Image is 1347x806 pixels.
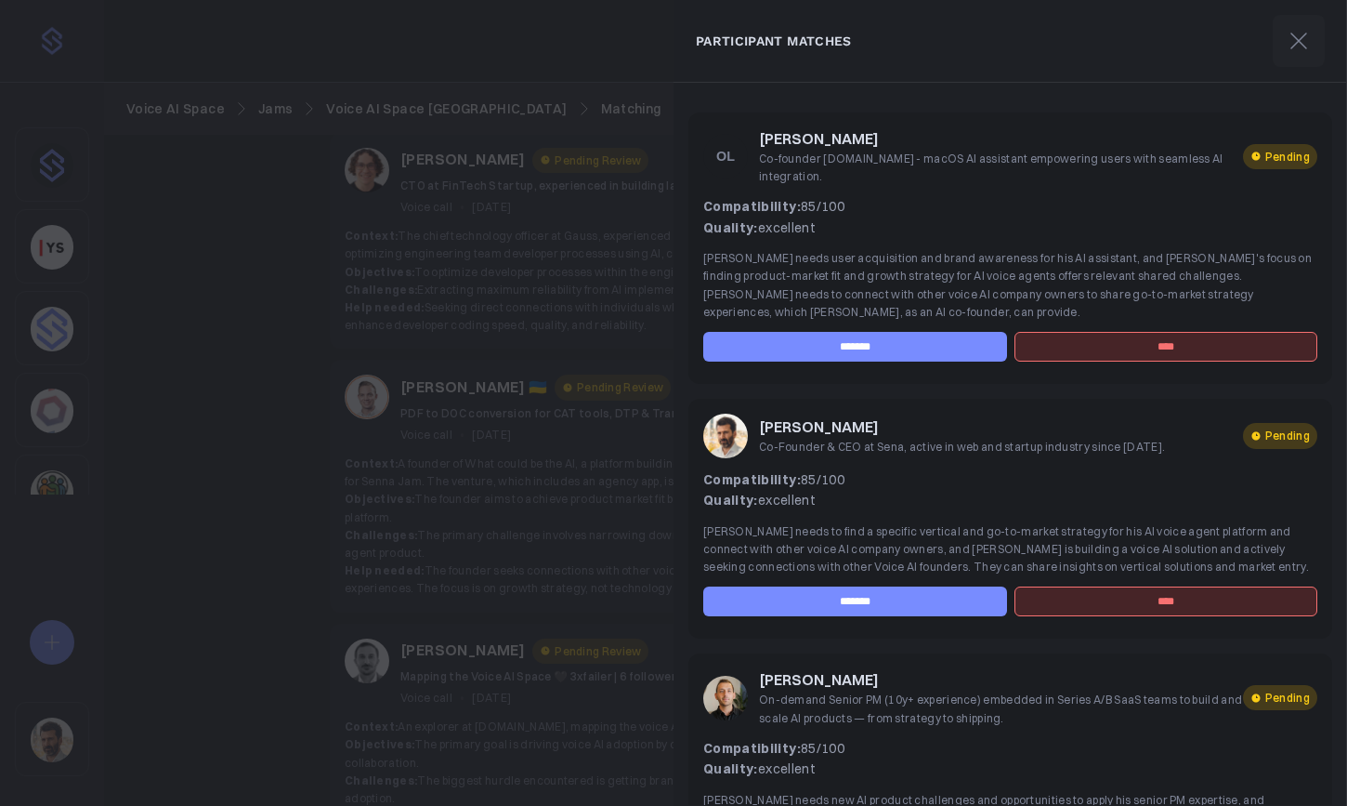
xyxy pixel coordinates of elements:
[1243,685,1317,710] span: Pending
[703,198,801,215] strong: Compatibility:
[703,196,1317,217] p: 85/100
[759,438,1165,456] p: Co-Founder & CEO at Sena, active in web and startup industry since [DATE].
[703,249,1317,321] p: [PERSON_NAME] needs user acquisition and brand awareness for his AI assistant, and [PERSON_NAME]'...
[703,490,1317,510] p: excellent
[759,691,1243,726] p: On-demand Senior PM (10y+ experience) embedded in Series A/B SaaS teams to build and scale AI pro...
[703,676,748,720] img: e748d8125527b484dc06cbe07a6b07660e0c3282.jpg
[759,127,1243,150] p: [PERSON_NAME]
[703,134,748,178] img: OL
[1243,423,1317,448] span: Pending
[703,760,758,777] strong: Quality:
[703,740,801,757] strong: Compatibility:
[759,150,1243,185] p: Co-founder [DOMAIN_NAME] - macOS AI assistant empowering users with seamless AI integration.
[703,218,1317,238] p: excellent
[703,414,748,458] img: 61d6c3411a19c558e8367cb564fe3fe14d41f750.jpg
[759,668,1243,691] p: [PERSON_NAME]
[1243,144,1317,169] span: Pending
[696,31,852,51] h5: PARTICIPANT MATCHES
[703,469,1317,490] p: 85/100
[703,219,758,236] strong: Quality:
[703,759,1317,779] p: excellent
[703,738,1317,759] p: 85/100
[759,416,1165,438] p: [PERSON_NAME]
[703,492,758,509] strong: Quality:
[703,471,801,488] strong: Compatibility:
[703,522,1317,576] p: [PERSON_NAME] needs to find a specific vertical and go-to-market strategy for his AI voice agent ...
